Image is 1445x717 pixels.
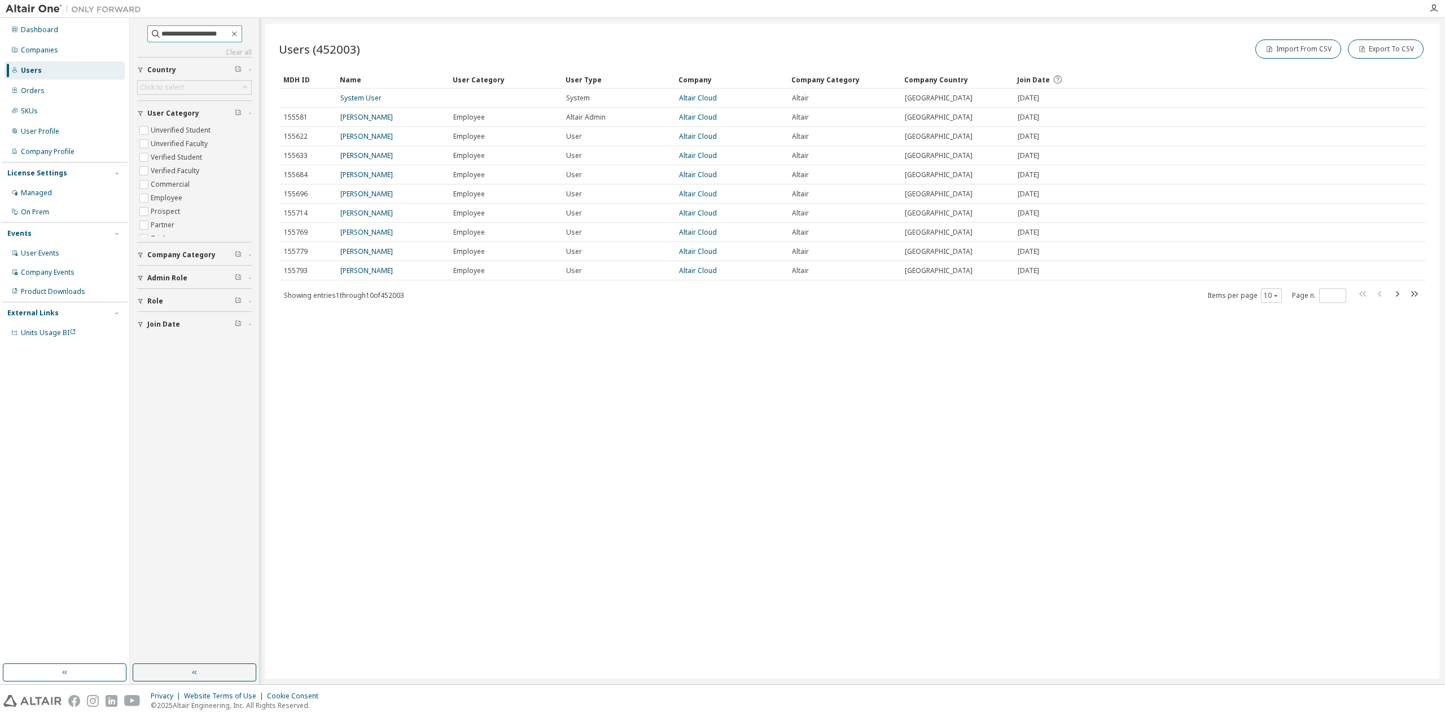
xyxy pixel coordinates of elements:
[151,232,167,245] label: Trial
[1264,291,1279,300] button: 10
[679,247,717,256] a: Altair Cloud
[340,71,444,89] div: Name
[1018,228,1039,237] span: [DATE]
[235,297,242,306] span: Clear filter
[566,113,606,122] span: Altair Admin
[151,164,202,178] label: Verified Faculty
[1255,39,1341,59] button: Import From CSV
[21,127,59,136] div: User Profile
[566,94,590,103] span: System
[792,228,809,237] span: Altair
[151,137,210,151] label: Unverified Faculty
[106,695,117,707] img: linkedin.svg
[679,151,717,160] a: Altair Cloud
[87,695,99,707] img: instagram.svg
[340,189,393,199] a: [PERSON_NAME]
[267,692,325,701] div: Cookie Consent
[151,151,204,164] label: Verified Student
[151,218,177,232] label: Partner
[137,58,252,82] button: Country
[137,243,252,267] button: Company Category
[284,151,308,160] span: 155633
[235,109,242,118] span: Clear filter
[905,94,973,103] span: [GEOGRAPHIC_DATA]
[147,320,180,329] span: Join Date
[147,250,216,259] span: Company Category
[453,113,485,122] span: Employee
[284,170,308,179] span: 155684
[137,289,252,314] button: Role
[235,274,242,283] span: Clear filter
[792,113,809,122] span: Altair
[566,247,582,256] span: User
[21,66,42,75] div: Users
[905,170,973,179] span: [GEOGRAPHIC_DATA]
[137,101,252,126] button: User Category
[1018,247,1039,256] span: [DATE]
[1207,288,1282,303] span: Items per page
[284,113,308,122] span: 155581
[21,328,76,337] span: Units Usage BI
[792,151,809,160] span: Altair
[151,701,325,710] p: © 2025 Altair Engineering, Inc. All Rights Reserved.
[21,86,45,95] div: Orders
[1018,151,1039,160] span: [DATE]
[453,266,485,275] span: Employee
[679,93,717,103] a: Altair Cloud
[566,132,582,141] span: User
[235,250,242,259] span: Clear filter
[21,188,52,197] div: Managed
[566,209,582,218] span: User
[151,124,213,137] label: Unverified Student
[1292,288,1346,303] span: Page n.
[6,3,147,15] img: Altair One
[905,247,973,256] span: [GEOGRAPHIC_DATA]
[184,692,267,701] div: Website Terms of Use
[340,151,393,160] a: [PERSON_NAME]
[904,71,1008,89] div: Company Country
[21,107,38,116] div: SKUs
[679,131,717,141] a: Altair Cloud
[792,94,809,103] span: Altair
[453,190,485,199] span: Employee
[151,191,185,205] label: Employee
[21,25,58,34] div: Dashboard
[679,189,717,199] a: Altair Cloud
[284,209,308,218] span: 155714
[1018,132,1039,141] span: [DATE]
[147,274,187,283] span: Admin Role
[905,228,973,237] span: [GEOGRAPHIC_DATA]
[905,209,973,218] span: [GEOGRAPHIC_DATA]
[1017,75,1050,85] span: Join Date
[905,113,973,122] span: [GEOGRAPHIC_DATA]
[340,247,393,256] a: [PERSON_NAME]
[284,190,308,199] span: 155696
[284,228,308,237] span: 155769
[566,170,582,179] span: User
[147,297,163,306] span: Role
[21,249,59,258] div: User Events
[566,151,582,160] span: User
[566,266,582,275] span: User
[124,695,141,707] img: youtube.svg
[905,151,973,160] span: [GEOGRAPHIC_DATA]
[235,320,242,329] span: Clear filter
[905,190,973,199] span: [GEOGRAPHIC_DATA]
[284,132,308,141] span: 155622
[1018,94,1039,103] span: [DATE]
[791,71,895,89] div: Company Category
[21,268,75,277] div: Company Events
[453,132,485,141] span: Employee
[7,229,32,238] div: Events
[137,266,252,291] button: Admin Role
[453,228,485,237] span: Employee
[284,247,308,256] span: 155779
[453,151,485,160] span: Employee
[340,112,393,122] a: [PERSON_NAME]
[679,112,717,122] a: Altair Cloud
[140,83,184,92] div: Click to select
[151,178,192,191] label: Commercial
[235,65,242,74] span: Clear filter
[679,266,717,275] a: Altair Cloud
[3,695,62,707] img: altair_logo.svg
